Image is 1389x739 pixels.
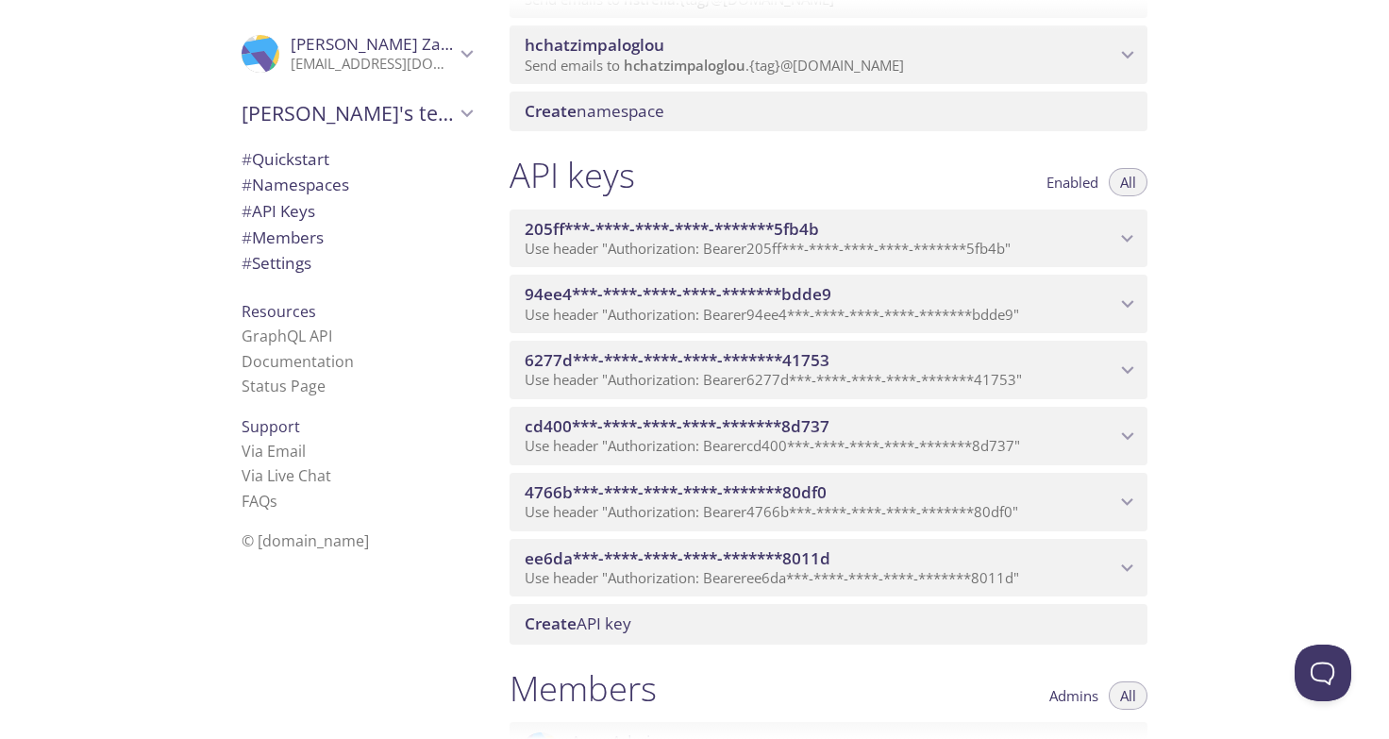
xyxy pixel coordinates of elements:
[510,604,1147,644] div: Create API Key
[242,376,326,396] a: Status Page
[226,172,487,198] div: Namespaces
[226,23,487,85] div: Iryna Zakotiuk
[242,530,369,551] span: © [DOMAIN_NAME]
[242,200,252,222] span: #
[226,89,487,138] div: Evolv's team
[525,100,664,122] span: namespace
[525,613,577,634] span: Create
[242,227,324,248] span: Members
[242,441,306,462] a: Via Email
[1035,168,1110,196] button: Enabled
[1109,681,1147,710] button: All
[242,227,252,248] span: #
[270,491,277,512] span: s
[242,326,332,346] a: GraphQL API
[226,250,487,277] div: Team Settings
[525,613,631,634] span: API key
[510,92,1147,131] div: Create namespace
[1038,681,1110,710] button: Admins
[510,154,635,196] h1: API keys
[1295,645,1351,701] iframe: Help Scout Beacon - Open
[291,55,455,74] p: [EMAIL_ADDRESS][DOMAIN_NAME]
[226,225,487,251] div: Members
[242,174,349,195] span: Namespaces
[242,491,277,512] a: FAQ
[1109,168,1147,196] button: All
[242,351,354,372] a: Documentation
[624,56,745,75] span: hchatzimpaloglou
[242,416,300,437] span: Support
[242,148,252,170] span: #
[226,198,487,225] div: API Keys
[242,100,455,126] span: [PERSON_NAME]'s team
[291,33,487,55] span: [PERSON_NAME] Zakotiuk
[242,252,311,274] span: Settings
[242,465,331,486] a: Via Live Chat
[242,148,329,170] span: Quickstart
[525,100,577,122] span: Create
[525,56,904,75] span: Send emails to . {tag} @[DOMAIN_NAME]
[510,667,657,710] h1: Members
[242,200,315,222] span: API Keys
[226,146,487,173] div: Quickstart
[242,252,252,274] span: #
[242,174,252,195] span: #
[510,25,1147,84] div: hchatzimpaloglou namespace
[525,34,664,56] span: hchatzimpaloglou
[242,301,316,322] span: Resources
